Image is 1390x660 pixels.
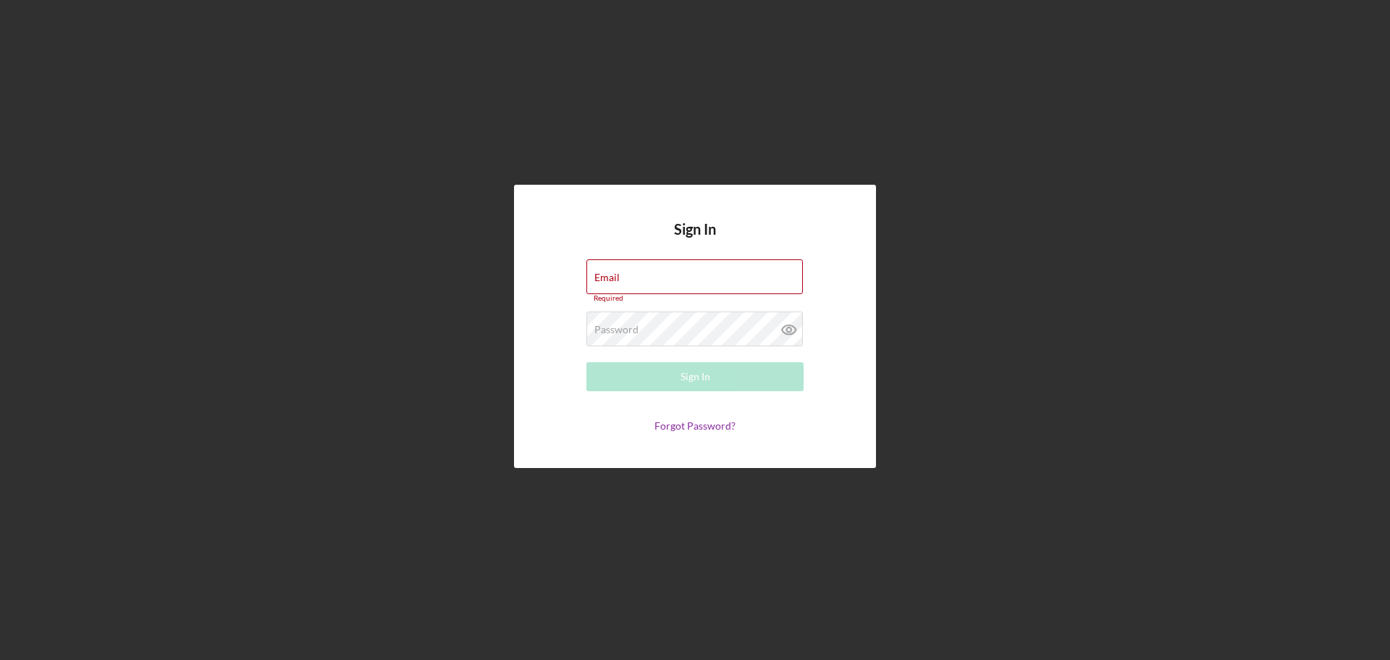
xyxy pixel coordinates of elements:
label: Email [594,272,620,283]
h4: Sign In [674,221,716,259]
button: Sign In [586,362,804,391]
div: Required [586,294,804,303]
label: Password [594,324,639,335]
div: Sign In [681,362,710,391]
a: Forgot Password? [654,419,736,432]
